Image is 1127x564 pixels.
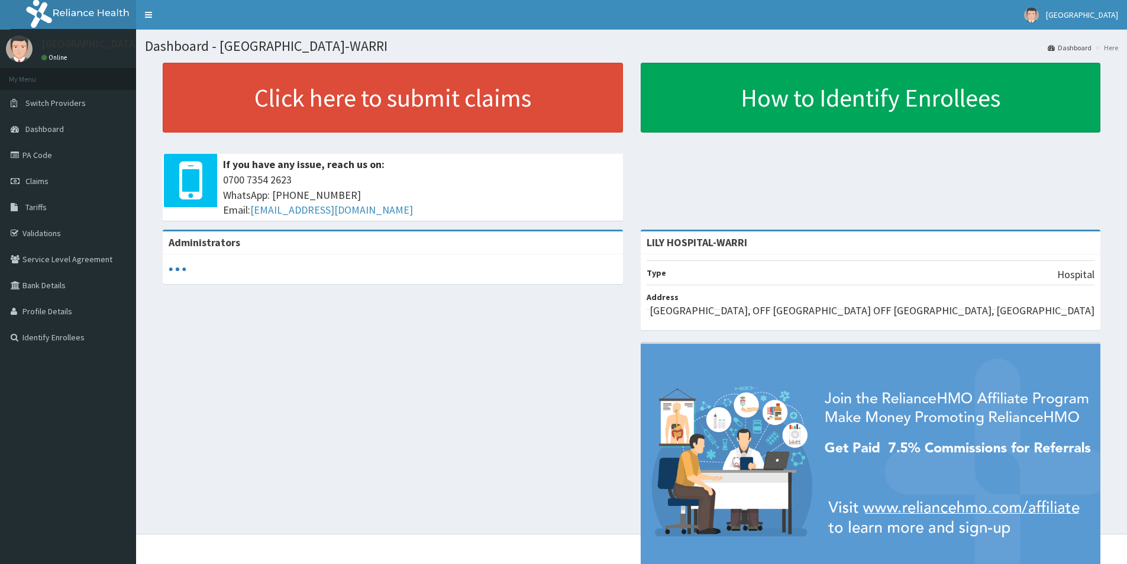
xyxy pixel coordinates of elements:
a: Dashboard [1048,43,1092,53]
h1: Dashboard - [GEOGRAPHIC_DATA]-WARRI [145,38,1118,54]
b: If you have any issue, reach us on: [223,157,385,171]
a: [EMAIL_ADDRESS][DOMAIN_NAME] [250,203,413,217]
span: [GEOGRAPHIC_DATA] [1046,9,1118,20]
svg: audio-loading [169,260,186,278]
p: Hospital [1057,267,1094,282]
a: Online [41,53,70,62]
a: How to Identify Enrollees [641,63,1101,133]
p: [GEOGRAPHIC_DATA], OFF [GEOGRAPHIC_DATA] OFF [GEOGRAPHIC_DATA], [GEOGRAPHIC_DATA] [650,303,1094,318]
a: Click here to submit claims [163,63,623,133]
p: [GEOGRAPHIC_DATA] [41,38,139,49]
span: Claims [25,176,49,186]
li: Here [1093,43,1118,53]
img: User Image [6,36,33,62]
span: 0700 7354 2623 WhatsApp: [PHONE_NUMBER] Email: [223,172,617,218]
b: Administrators [169,236,240,249]
b: Address [647,292,679,302]
strong: LILY HOSPITAL-WARRI [647,236,747,249]
span: Dashboard [25,124,64,134]
span: Switch Providers [25,98,86,108]
b: Type [647,268,666,278]
img: User Image [1024,8,1039,22]
span: Tariffs [25,202,47,212]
